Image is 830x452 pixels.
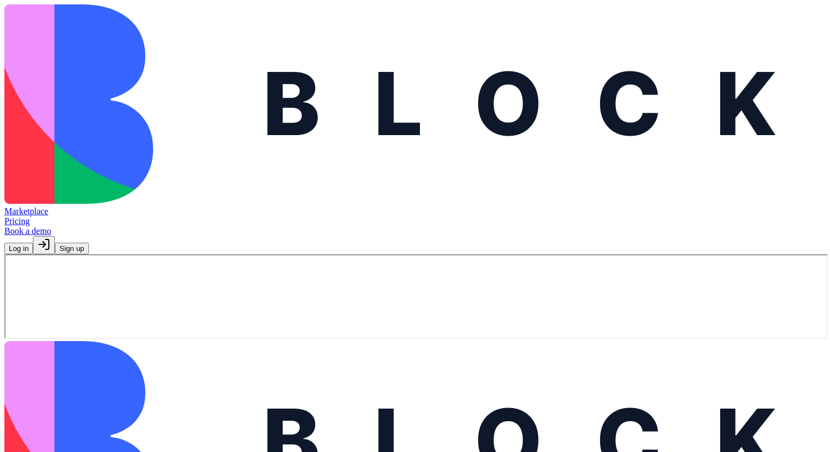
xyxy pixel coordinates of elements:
a: Pricing [4,216,826,226]
a: Marketplace [4,207,826,216]
button: Send us a message [51,354,169,376]
h2: No messages [73,205,147,218]
h1: Messages [81,5,141,24]
span: Messages from the team will be shown here [25,229,195,240]
a: Log in [4,243,55,253]
iframe: Job Board Manager [4,254,828,339]
button: Log in [4,243,33,254]
div: Close [193,4,212,24]
a: Book a demo [4,226,826,236]
button: Sign up [55,243,88,254]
